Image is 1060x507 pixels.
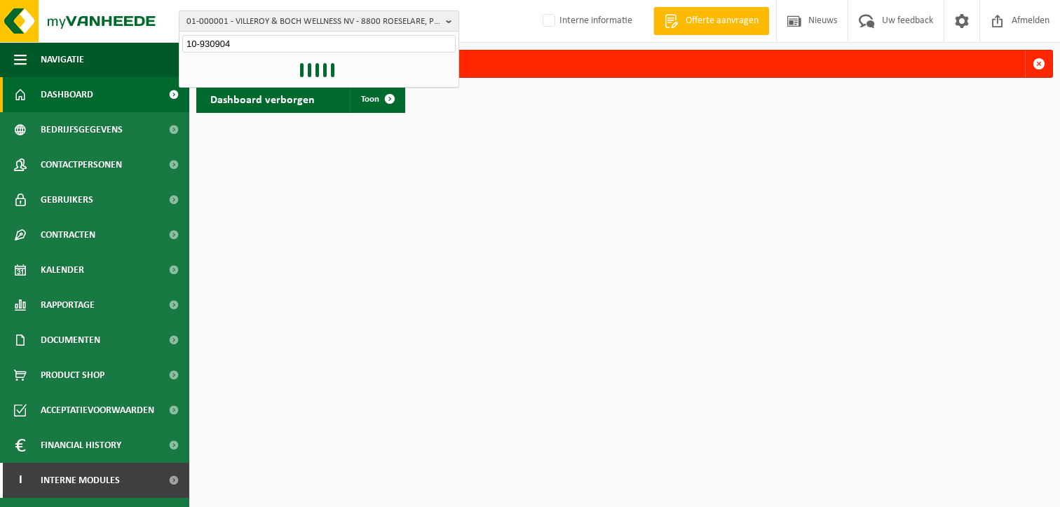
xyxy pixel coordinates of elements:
[14,463,27,498] span: I
[41,42,84,77] span: Navigatie
[41,358,104,393] span: Product Shop
[182,35,456,53] input: Zoeken naar gekoppelde vestigingen
[41,428,121,463] span: Financial History
[179,11,459,32] button: 01-000001 - VILLEROY & BOCH WELLNESS NV - 8800 ROESELARE, POPULIERSTRAAT 1
[41,252,84,288] span: Kalender
[350,85,404,113] a: Toon
[41,182,93,217] span: Gebruikers
[41,393,154,428] span: Acceptatievoorwaarden
[222,50,1025,77] div: Deze party bestaat niet
[186,11,440,32] span: 01-000001 - VILLEROY & BOCH WELLNESS NV - 8800 ROESELARE, POPULIERSTRAAT 1
[41,112,123,147] span: Bedrijfsgegevens
[41,323,100,358] span: Documenten
[682,14,762,28] span: Offerte aanvragen
[361,95,379,104] span: Toon
[41,217,95,252] span: Contracten
[41,288,95,323] span: Rapportage
[41,147,122,182] span: Contactpersonen
[540,11,632,32] label: Interne informatie
[41,77,93,112] span: Dashboard
[196,85,329,112] h2: Dashboard verborgen
[653,7,769,35] a: Offerte aanvragen
[41,463,120,498] span: Interne modules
